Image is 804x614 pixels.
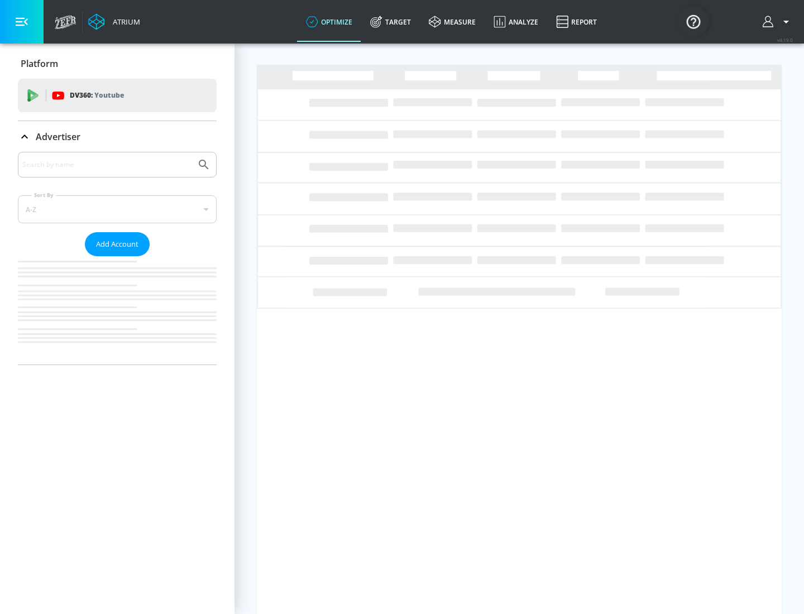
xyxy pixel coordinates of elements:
p: DV360: [70,89,124,102]
nav: list of Advertiser [18,256,217,364]
button: Add Account [85,232,150,256]
input: Search by name [22,157,192,172]
span: v 4.19.0 [777,37,793,43]
a: measure [420,2,485,42]
div: Platform [18,48,217,79]
div: Advertiser [18,152,217,364]
p: Platform [21,57,58,70]
div: Advertiser [18,121,217,152]
a: Analyze [485,2,547,42]
div: DV360: Youtube [18,79,217,112]
a: Atrium [88,13,140,30]
button: Open Resource Center [678,6,709,37]
div: Atrium [108,17,140,27]
span: Add Account [96,238,138,251]
p: Youtube [94,89,124,101]
p: Advertiser [36,131,80,143]
a: Report [547,2,606,42]
div: A-Z [18,195,217,223]
a: optimize [297,2,361,42]
label: Sort By [32,191,56,199]
a: Target [361,2,420,42]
